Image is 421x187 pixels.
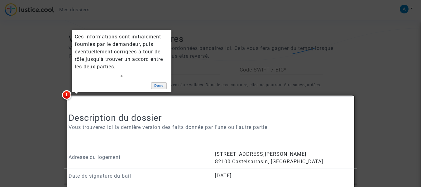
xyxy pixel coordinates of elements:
p: Adresse du logement [69,153,206,161]
span: [STREET_ADDRESS][PERSON_NAME] 82100 Castelsarrasin, [GEOGRAPHIC_DATA] [215,151,323,165]
span: [DATE] [215,173,232,179]
p: Date de signature du bail [69,172,206,180]
p: Vous trouverez ici la dernière version des faits donnée par l'une ou l'autre partie. [69,123,352,131]
a: Done [151,82,167,89]
div: Ces informations sont initialement fournies par le demandeur, puis éventuellement corrigées à tou... [75,33,168,71]
h2: Description du dossier [69,112,352,123]
span: 1 [62,90,71,100]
